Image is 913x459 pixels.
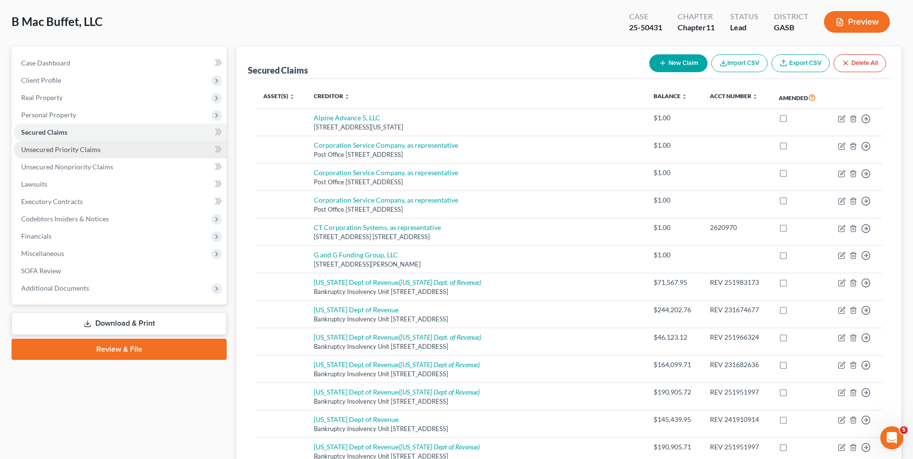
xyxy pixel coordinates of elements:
span: Unsecured Nonpriority Claims [21,163,113,171]
span: Miscellaneous [21,249,64,257]
div: Post Office [STREET_ADDRESS] [314,178,638,187]
a: Asset(s) unfold_more [263,92,295,100]
a: [US_STATE] Dept of Revenue [314,415,399,423]
div: Case [629,11,662,22]
div: $71,567.95 [654,278,694,287]
span: Real Property [21,93,63,102]
th: Amended [771,87,827,109]
div: GASB [774,22,809,33]
a: [US_STATE] Dept of Revenue([US_STATE] Dept. of Revenue) [314,278,481,286]
div: 25-50431 [629,22,662,33]
div: REV 251966324 [710,332,763,342]
a: Case Dashboard [13,54,227,72]
div: REV 251951997 [710,442,763,452]
div: $164,099.71 [654,360,694,370]
a: [US_STATE] Dept of Revenue([US_STATE] Dept of Revenue) [314,443,480,451]
div: [STREET_ADDRESS][US_STATE] [314,123,638,132]
div: Post Office [STREET_ADDRESS] [314,150,638,159]
div: $1.00 [654,250,694,260]
a: Review & File [12,339,227,360]
div: REV 251983173 [710,278,763,287]
i: ([US_STATE] Dept. of Revenue) [399,333,481,341]
span: Additional Documents [21,284,89,292]
a: Creditor unfold_more [314,92,350,100]
div: [STREET_ADDRESS] [STREET_ADDRESS] [314,232,638,242]
div: Chapter [678,22,715,33]
a: [US_STATE] Dept of Revenue [314,306,399,314]
button: Delete All [834,54,886,72]
a: SOFA Review [13,262,227,280]
span: Executory Contracts [21,197,83,205]
span: Client Profile [21,76,61,84]
div: $190,905.71 [654,442,694,452]
div: [STREET_ADDRESS][PERSON_NAME] [314,260,638,269]
i: unfold_more [752,94,758,100]
i: ([US_STATE] Dept of Revenue) [399,388,480,396]
div: Bankruptcy Insolvency Unit [STREET_ADDRESS] [314,370,638,379]
a: Corporation Service Company, as representative [314,168,458,177]
i: unfold_more [682,94,687,100]
span: Financials [21,232,51,240]
a: Lawsuits [13,176,227,193]
iframe: Intercom live chat [880,426,903,449]
div: Bankruptcy Insolvency Unit [STREET_ADDRESS] [314,397,638,406]
button: Preview [824,11,890,33]
button: New Claim [649,54,707,72]
a: Acct Number unfold_more [710,92,758,100]
span: Unsecured Priority Claims [21,145,101,153]
div: REV 241910914 [710,415,763,424]
i: unfold_more [289,94,295,100]
div: Chapter [678,11,715,22]
i: unfold_more [344,94,350,100]
div: $190,905.72 [654,387,694,397]
div: Secured Claims [248,64,308,76]
div: $1.00 [654,223,694,232]
span: B Mac Buffet, LLC [12,14,103,28]
a: Corporation Service Company, as representative [314,196,458,204]
div: $1.00 [654,113,694,123]
span: Personal Property [21,111,76,119]
div: Bankruptcy Insolvency Unit [STREET_ADDRESS] [314,342,638,351]
a: G and G Funding Group, LLC [314,251,398,259]
div: Post Office [STREET_ADDRESS] [314,205,638,214]
a: Export CSV [772,54,830,72]
span: Lawsuits [21,180,47,188]
div: REV 231682636 [710,360,763,370]
a: [US_STATE] Dept of Revenue([US_STATE] Dept. of Revenue) [314,333,481,341]
div: $145,439.95 [654,415,694,424]
div: $1.00 [654,140,694,150]
a: Unsecured Priority Claims [13,141,227,158]
a: Balance unfold_more [654,92,687,100]
span: SOFA Review [21,267,61,275]
a: Alpine Advance 5, LLC [314,114,380,122]
i: ([US_STATE] Dept. of Revenue) [399,278,481,286]
div: REV 231674677 [710,305,763,315]
i: ([US_STATE] Dept of Revenue) [399,443,480,451]
a: CT Corporation Systems, as representative [314,223,441,231]
a: [US_STATE] Dept of Revenue([US_STATE] Dept of Revenue) [314,388,480,396]
a: Corporation Service Company, as representative [314,141,458,149]
span: 11 [706,23,715,32]
div: Bankruptcy Insolvency Unit [STREET_ADDRESS] [314,315,638,324]
div: $1.00 [654,168,694,178]
button: Import CSV [711,54,768,72]
i: ([US_STATE] Dept of Revenue) [399,360,480,369]
a: Unsecured Nonpriority Claims [13,158,227,176]
a: Secured Claims [13,124,227,141]
div: Status [730,11,759,22]
div: Bankruptcy Insolvency Unit [STREET_ADDRESS] [314,287,638,296]
div: Lead [730,22,759,33]
a: Executory Contracts [13,193,227,210]
a: Download & Print [12,312,227,335]
span: Codebtors Insiders & Notices [21,215,109,223]
div: $244,202.76 [654,305,694,315]
span: Secured Claims [21,128,67,136]
span: Case Dashboard [21,59,70,67]
a: [US_STATE] Dept of Revenue([US_STATE] Dept of Revenue) [314,360,480,369]
div: 2620970 [710,223,763,232]
div: District [774,11,809,22]
div: REV 251951997 [710,387,763,397]
div: $1.00 [654,195,694,205]
div: Bankruptcy Insolvency Unit [STREET_ADDRESS] [314,424,638,433]
span: 5 [900,426,908,434]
